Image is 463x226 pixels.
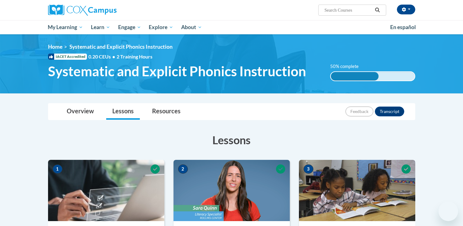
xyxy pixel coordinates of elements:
img: Cox Campus [48,5,117,16]
span: 0.20 CEUs [88,53,117,60]
span: My Learning [48,24,83,31]
button: Search [373,6,382,14]
span: 1 [53,164,62,174]
span: About [181,24,202,31]
a: About [177,20,206,34]
a: En español [386,21,420,34]
span: IACET Accredited [48,54,87,60]
span: 3 [304,164,313,174]
span: 2 [178,164,188,174]
span: Learn [91,24,110,31]
a: Lessons [106,104,140,120]
span: Systematic and Explicit Phonics Instruction [48,63,306,79]
a: Overview [61,104,100,120]
span: En español [390,24,416,30]
a: My Learning [44,20,87,34]
div: Main menu [39,20,424,34]
span: Explore [149,24,173,31]
span: • [112,54,115,59]
a: Cox Campus [48,5,164,16]
span: 2 Training Hours [117,54,152,59]
div: 57% [331,72,379,81]
a: Engage [114,20,145,34]
button: Account Settings [397,5,415,14]
a: Learn [87,20,114,34]
img: Course Image [174,160,290,221]
a: Explore [145,20,177,34]
iframe: Button to launch messaging window [439,202,458,221]
img: Course Image [299,160,415,221]
label: 50% complete [330,63,365,70]
button: Feedback [345,107,373,116]
input: Search Courses [324,6,373,14]
a: Resources [146,104,187,120]
h3: Lessons [48,132,415,148]
button: Transcript [375,107,404,116]
span: Systematic and Explicit Phonics Instruction [69,43,173,50]
a: Home [48,43,62,50]
img: Course Image [48,160,164,221]
span: Engage [118,24,141,31]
